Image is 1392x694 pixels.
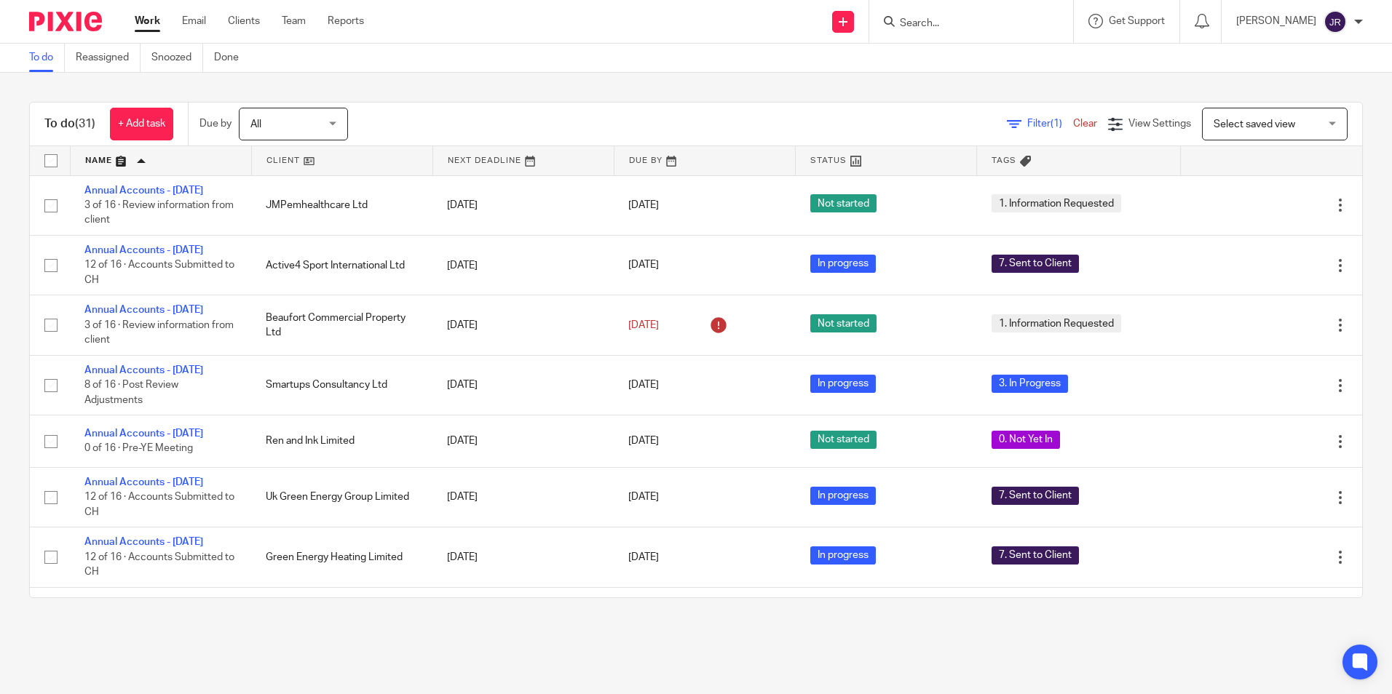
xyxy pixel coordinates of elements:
[992,194,1121,212] span: 1. Information Requested
[251,415,432,467] td: Ren and Ink Limited
[44,116,95,132] h1: To do
[432,175,614,235] td: [DATE]
[84,260,234,286] span: 12 of 16 · Accounts Submitted to CH
[992,375,1068,393] span: 3. In Progress
[1236,14,1316,28] p: [PERSON_NAME]
[75,118,95,129] span: (31)
[182,14,206,28] a: Email
[1214,119,1295,129] span: Select saved view
[432,235,614,295] td: [DATE]
[251,527,432,587] td: Green Energy Heating Limited
[135,14,160,28] a: Work
[810,431,877,449] span: Not started
[1324,10,1347,33] img: svg%3E
[628,260,659,271] span: [DATE]
[432,587,614,647] td: [DATE]
[328,14,364,28] a: Reports
[432,467,614,527] td: [DATE]
[151,44,203,72] a: Snoozed
[214,44,250,72] a: Done
[84,320,234,346] span: 3 of 16 · Review information from client
[1128,119,1191,129] span: View Settings
[992,314,1121,332] span: 1. Information Requested
[628,436,659,447] span: [DATE]
[992,487,1079,505] span: 7. Sent to Client
[84,365,203,375] a: Annual Accounts - [DATE]
[29,12,102,31] img: Pixie
[251,175,432,235] td: JMPemhealthcare Ltd
[84,492,234,517] span: 12 of 16 · Accounts Submitted to CH
[84,444,193,454] span: 0 of 16 · Pre-YE Meeting
[898,17,1029,31] input: Search
[432,527,614,587] td: [DATE]
[84,305,203,315] a: Annual Accounts - [DATE]
[251,587,432,647] td: Nu Rose Tattoos Limited
[628,552,659,562] span: [DATE]
[810,194,877,212] span: Not started
[1109,16,1165,26] span: Get Support
[199,116,232,131] p: Due by
[228,14,260,28] a: Clients
[251,467,432,527] td: Uk Green Energy Group Limited
[1051,119,1062,129] span: (1)
[84,552,234,578] span: 12 of 16 · Accounts Submitted to CH
[29,44,65,72] a: To do
[84,245,203,255] a: Annual Accounts - [DATE]
[628,380,659,391] span: [DATE]
[1027,119,1073,129] span: Filter
[84,200,234,226] span: 3 of 16 · Review information from client
[1073,119,1097,129] a: Clear
[432,295,614,355] td: [DATE]
[84,380,178,405] span: 8 of 16 · Post Review Adjustments
[251,295,432,355] td: Beaufort Commercial Property Ltd
[76,44,141,72] a: Reassigned
[810,487,876,505] span: In progress
[810,375,876,393] span: In progress
[251,355,432,415] td: Smartups Consultancy Ltd
[110,108,173,140] a: + Add task
[84,597,203,607] a: Annual Accounts - [DATE]
[84,186,203,196] a: Annual Accounts - [DATE]
[810,314,877,332] span: Not started
[432,415,614,467] td: [DATE]
[250,119,261,129] span: All
[84,477,203,487] a: Annual Accounts - [DATE]
[628,492,659,502] span: [DATE]
[992,156,1016,164] span: Tags
[84,537,203,547] a: Annual Accounts - [DATE]
[251,235,432,295] td: Active4 Sport International Ltd
[992,255,1079,273] span: 7. Sent to Client
[810,255,876,273] span: In progress
[84,428,203,439] a: Annual Accounts - [DATE]
[628,320,659,330] span: [DATE]
[810,546,876,565] span: In progress
[628,200,659,210] span: [DATE]
[432,355,614,415] td: [DATE]
[992,546,1079,565] span: 7. Sent to Client
[282,14,306,28] a: Team
[992,431,1060,449] span: 0. Not Yet In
